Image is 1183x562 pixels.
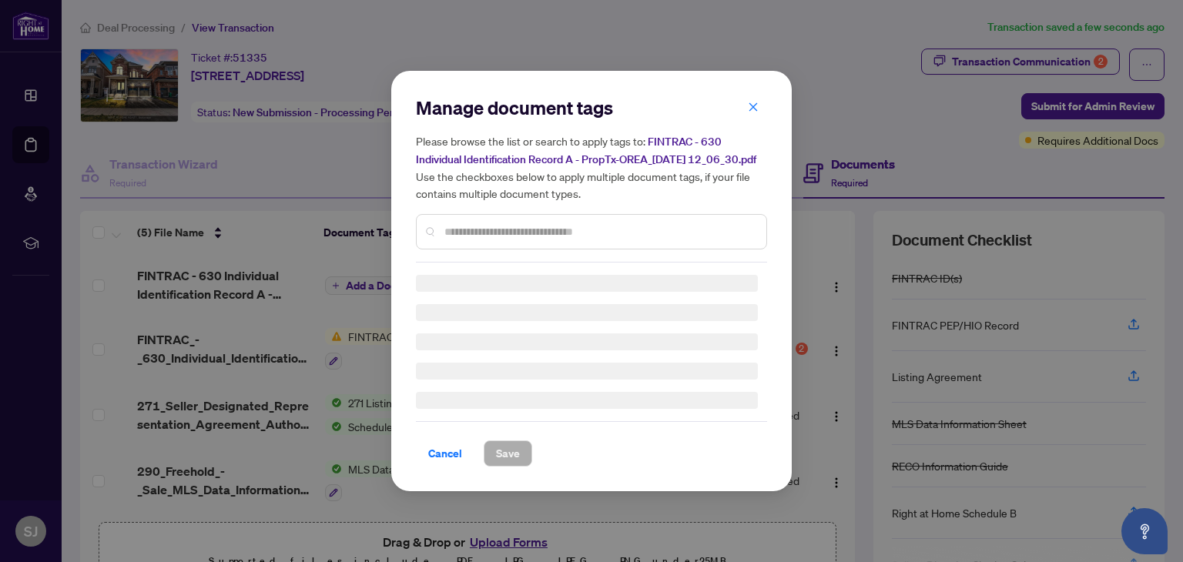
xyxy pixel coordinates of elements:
span: Cancel [428,441,462,466]
h5: Please browse the list or search to apply tags to: Use the checkboxes below to apply multiple doc... [416,132,767,202]
h2: Manage document tags [416,95,767,120]
button: Cancel [416,440,474,467]
button: Open asap [1121,508,1168,554]
span: close [748,102,759,112]
button: Save [484,440,532,467]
